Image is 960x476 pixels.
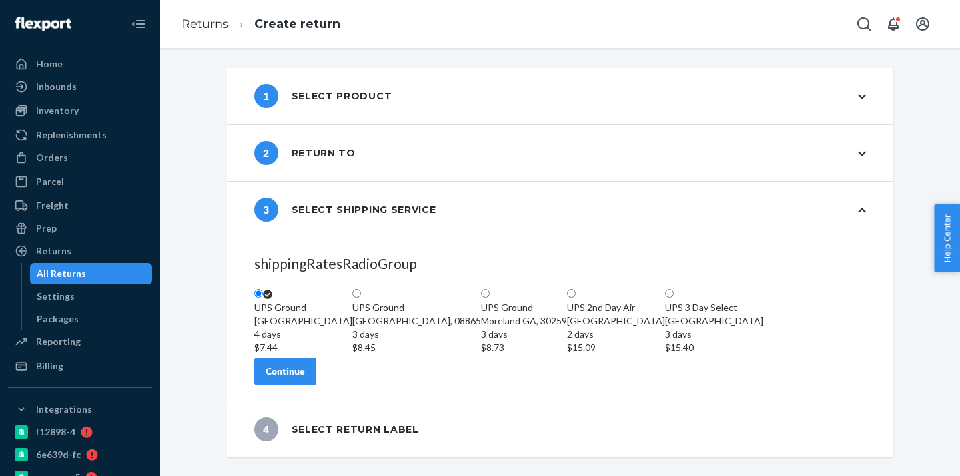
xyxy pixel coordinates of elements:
[567,328,665,341] div: 2 days
[254,141,356,165] div: Return to
[8,421,152,443] a: f12898-4
[254,84,278,108] span: 1
[567,341,665,354] div: $15.09
[254,328,352,341] div: 4 days
[481,314,567,354] div: Moreland GA, 30259
[8,218,152,239] a: Prep
[266,365,305,378] div: Continue
[665,314,763,354] div: [GEOGRAPHIC_DATA]
[36,244,71,258] div: Returns
[125,11,152,37] button: Close Navigation
[567,301,665,314] div: UPS 2nd Day Air
[665,328,763,341] div: 3 days
[8,171,152,192] a: Parcel
[36,359,63,373] div: Billing
[481,289,490,298] input: UPS GroundMoreland GA, 302593 days$8.73
[909,11,936,37] button: Open account menu
[181,17,229,31] a: Returns
[8,240,152,262] a: Returns
[8,399,152,420] button: Integrations
[36,175,64,188] div: Parcel
[665,301,763,314] div: UPS 3 Day Select
[8,331,152,352] a: Reporting
[254,198,436,222] div: Select shipping service
[254,141,278,165] span: 2
[30,263,153,284] a: All Returns
[37,312,79,326] div: Packages
[36,403,92,416] div: Integrations
[8,444,152,465] a: 6e639d-fc
[36,425,75,439] div: f12898-4
[665,289,674,298] input: UPS 3 Day Select[GEOGRAPHIC_DATA]3 days$15.40
[36,57,63,71] div: Home
[254,289,263,298] input: UPS Ground[GEOGRAPHIC_DATA]4 days$7.44
[8,76,152,97] a: Inbounds
[481,328,567,341] div: 3 days
[8,147,152,168] a: Orders
[254,17,340,31] a: Create return
[15,17,71,31] img: Flexport logo
[481,341,567,354] div: $8.73
[254,301,352,314] div: UPS Ground
[8,195,152,216] a: Freight
[8,124,152,146] a: Replenishments
[665,341,763,354] div: $15.40
[352,301,481,314] div: UPS Ground
[352,289,361,298] input: UPS Ground[GEOGRAPHIC_DATA], 088653 days$8.45
[851,11,877,37] button: Open Search Box
[254,341,352,354] div: $7.44
[36,80,77,93] div: Inbounds
[352,314,481,354] div: [GEOGRAPHIC_DATA], 08865
[30,308,153,330] a: Packages
[36,335,81,348] div: Reporting
[254,314,352,354] div: [GEOGRAPHIC_DATA]
[254,417,419,441] div: Select return label
[36,128,107,142] div: Replenishments
[36,222,57,235] div: Prep
[8,355,152,377] a: Billing
[567,314,665,354] div: [GEOGRAPHIC_DATA]
[352,328,481,341] div: 3 days
[36,199,69,212] div: Freight
[171,5,351,44] ol: breadcrumbs
[37,290,75,303] div: Settings
[8,100,152,122] a: Inventory
[37,267,86,280] div: All Returns
[8,53,152,75] a: Home
[254,417,278,441] span: 4
[880,11,907,37] button: Open notifications
[352,341,481,354] div: $8.45
[30,286,153,307] a: Settings
[36,104,79,117] div: Inventory
[934,204,960,272] button: Help Center
[254,84,392,108] div: Select product
[481,301,567,314] div: UPS Ground
[254,198,278,222] span: 3
[567,289,576,298] input: UPS 2nd Day Air[GEOGRAPHIC_DATA]2 days$15.09
[36,151,68,164] div: Orders
[36,448,81,461] div: 6e639d-fc
[254,358,316,385] button: Continue
[254,254,867,274] legend: shippingRatesRadioGroup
